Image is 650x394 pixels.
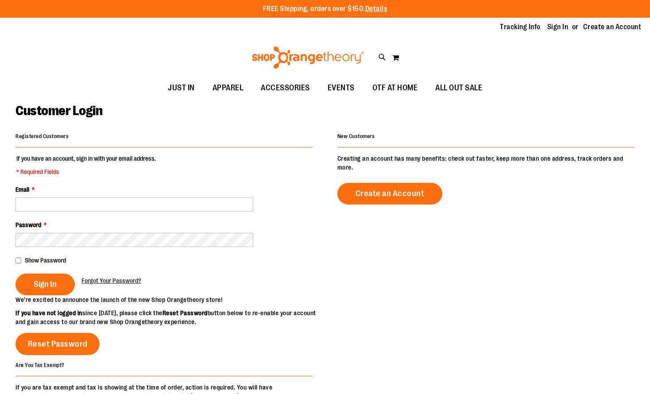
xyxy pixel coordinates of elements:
span: Create an Account [356,189,425,198]
p: Creating an account has many benefits: check out faster, keep more than one address, track orders... [337,154,635,172]
strong: New Customers [337,133,375,139]
img: Shop Orangetheory [251,46,365,69]
button: Sign In [15,274,75,295]
span: APPAREL [213,78,244,98]
span: Sign In [34,279,57,289]
strong: If you have not logged in [15,309,82,317]
a: Create an Account [337,183,443,205]
a: Sign In [547,22,569,32]
span: Password [15,221,41,228]
span: Email [15,186,29,193]
span: ALL OUT SALE [435,78,482,98]
a: Reset Password [15,333,100,355]
span: Forgot Your Password? [81,277,141,284]
a: Forgot Your Password? [81,276,141,285]
span: JUST IN [168,78,195,98]
p: FREE Shipping, orders over $150. [263,4,387,14]
span: * Required Fields [16,167,156,176]
span: OTF AT HOME [372,78,418,98]
strong: Reset Password [162,309,208,317]
span: ACCESSORIES [261,78,310,98]
a: Tracking Info [500,22,541,32]
legend: If you have an account, sign in with your email address. [15,154,157,176]
p: We’re excited to announce the launch of the new Shop Orangetheory store! [15,295,325,304]
span: Show Password [25,257,66,264]
strong: Are You Tax Exempt? [15,362,65,368]
span: EVENTS [328,78,355,98]
a: Details [365,5,387,13]
span: Customer Login [15,103,102,118]
span: Reset Password [28,339,88,349]
strong: Registered Customers [15,133,69,139]
p: since [DATE], please click the button below to re-enable your account and gain access to our bran... [15,309,325,326]
a: Create an Account [583,22,642,32]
